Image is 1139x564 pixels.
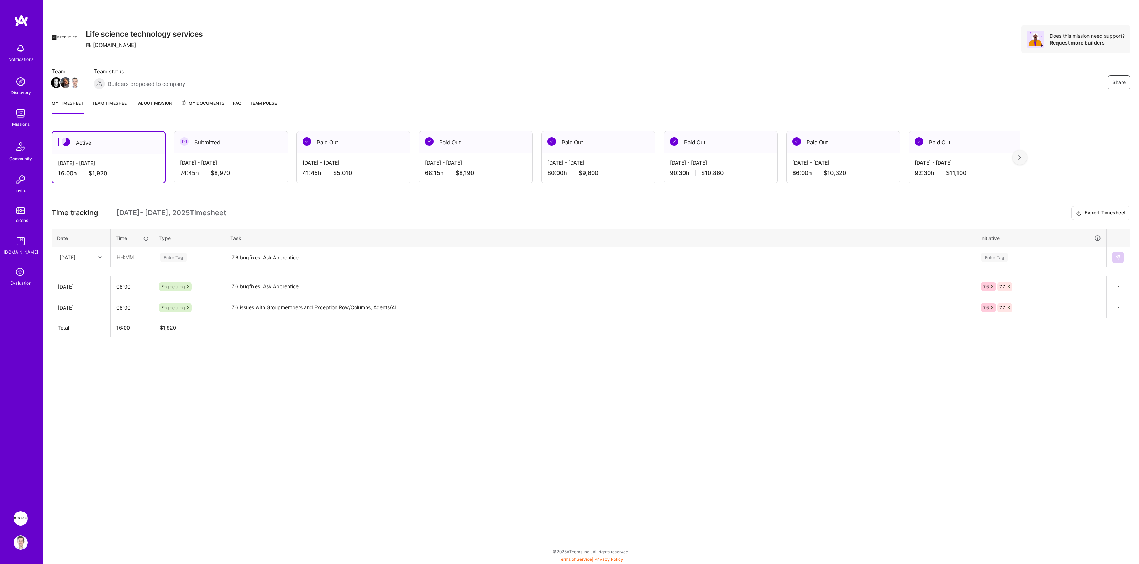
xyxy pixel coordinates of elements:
span: Builders proposed to company [108,80,185,88]
img: tokens [16,207,25,214]
img: guide book [14,234,28,248]
div: 68:15 h [425,169,527,177]
img: Company Logo [52,25,77,51]
span: My Documents [181,99,225,107]
div: 41:45 h [303,169,404,177]
span: Time tracking [52,208,98,217]
div: Paid Out [419,131,532,153]
i: icon Chevron [98,255,102,259]
a: Team Pulse [250,99,277,114]
div: [DATE] - [DATE] [792,159,894,166]
img: Paid Out [547,137,556,146]
div: [DOMAIN_NAME] [4,248,38,256]
div: Missions [12,120,30,128]
div: [DATE] [59,253,75,261]
div: 16:00 h [58,170,159,177]
textarea: 7.6 issues with Groupmembers and Exception Row/Columns, Agents/AI [226,298,974,317]
th: Total [52,318,111,337]
span: Engineering [161,305,185,310]
span: Share [1112,79,1126,86]
div: [DATE] - [DATE] [58,159,159,167]
span: 7.6 [983,305,989,310]
div: Paid Out [787,131,900,153]
span: $1,920 [89,170,107,177]
div: Paid Out [664,131,777,153]
div: [DATE] [58,304,105,311]
img: Paid Out [670,137,678,146]
th: Task [225,229,975,247]
a: My Documents [181,99,225,114]
th: Type [154,229,225,247]
div: [DATE] [58,283,105,290]
img: Active [62,138,70,146]
div: Does this mission need support? [1050,32,1125,39]
img: Community [12,138,29,155]
div: 80:00 h [547,169,649,177]
img: Invite [14,172,28,187]
a: About Mission [138,99,172,114]
i: icon Download [1076,209,1082,217]
div: Paid Out [909,131,1022,153]
span: 7.6 [983,284,989,289]
div: Community [9,155,32,162]
div: 74:45 h [180,169,282,177]
button: Export Timesheet [1071,206,1130,220]
a: Team Member Avatar [52,77,61,89]
div: Discovery [11,89,31,96]
span: Team [52,68,79,75]
div: Active [52,132,165,154]
i: icon CompanyGray [86,42,91,48]
span: Team Pulse [250,100,277,106]
th: 16:00 [111,318,154,337]
a: Team timesheet [92,99,130,114]
span: $5,010 [333,169,352,177]
input: HH:MM [111,277,154,296]
img: Team Member Avatar [51,77,62,88]
img: Builders proposed to company [94,78,105,89]
img: Paid Out [915,137,923,146]
div: Enter Tag [160,252,187,263]
div: 92:30 h [915,169,1017,177]
a: FAQ [233,99,241,114]
input: HH:MM [111,248,153,267]
img: bell [14,41,28,56]
a: Team Member Avatar [70,77,79,89]
img: Paid Out [303,137,311,146]
span: Team status [94,68,185,75]
div: Paid Out [297,131,410,153]
span: $8,190 [456,169,474,177]
a: My timesheet [52,99,84,114]
div: Tokens [14,217,28,224]
span: $10,860 [701,169,724,177]
div: © 2025 ATeams Inc., All rights reserved. [43,543,1139,560]
img: discovery [14,74,28,89]
div: [DATE] - [DATE] [180,159,282,166]
span: $9,600 [579,169,598,177]
div: Paid Out [542,131,655,153]
input: HH:MM [111,298,154,317]
img: User Avatar [14,535,28,550]
th: Date [52,229,111,247]
button: Share [1108,75,1130,89]
img: Avatar [1027,31,1044,48]
div: 90:30 h [670,169,772,177]
div: Initiative [980,234,1101,242]
a: Terms of Service [558,557,592,562]
a: Team Member Avatar [61,77,70,89]
div: Invite [15,187,26,194]
span: $10,320 [824,169,846,177]
div: [DATE] - [DATE] [915,159,1017,166]
h3: Life science technology services [86,30,203,38]
div: [DATE] - [DATE] [303,159,404,166]
div: 86:00 h [792,169,894,177]
span: $ 1,920 [160,325,176,331]
span: [DATE] - [DATE] , 2025 Timesheet [116,208,226,217]
div: Evaluation [10,279,31,287]
div: [DATE] - [DATE] [425,159,527,166]
div: Request more builders [1050,39,1125,46]
textarea: 7.6 bugfixes, Ask Apprentice [226,277,974,296]
div: [DATE] - [DATE] [547,159,649,166]
span: $11,100 [946,169,966,177]
span: 7.7 [999,284,1005,289]
a: Apprentice: Life science technology services [12,511,30,526]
